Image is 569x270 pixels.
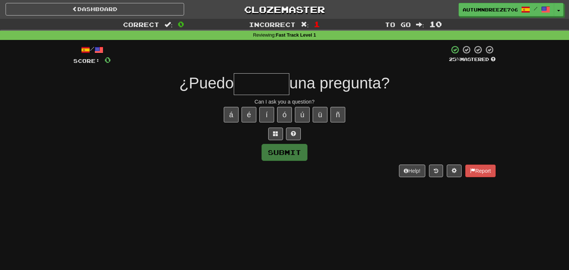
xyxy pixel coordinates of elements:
strong: Fast Track Level 1 [276,33,316,38]
a: Clozemaster [195,3,374,16]
button: á [224,107,239,122]
div: / [73,45,111,54]
span: / [534,6,538,11]
span: una pregunta? [289,74,390,92]
button: Round history (alt+y) [429,165,443,177]
a: Dashboard [6,3,184,16]
button: í [259,107,274,122]
span: Correct [123,21,159,28]
span: Incorrect [249,21,296,28]
button: ü [313,107,327,122]
span: 25 % [449,56,460,62]
span: AutumnBreeze7066 [463,6,518,13]
button: Switch sentence to multiple choice alt+p [268,128,283,140]
button: Help! [399,165,425,177]
span: To go [385,21,411,28]
span: 0 [104,55,111,64]
a: AutumnBreeze7066 / [459,3,554,16]
button: Report [465,165,496,177]
button: é [242,107,256,122]
span: 0 [178,20,184,28]
div: Can I ask you a question? [73,98,496,105]
span: Score: [73,58,100,64]
button: Submit [262,144,307,161]
span: : [301,21,309,28]
span: : [416,21,424,28]
span: ¿Puedo [179,74,234,92]
span: 10 [429,20,442,28]
button: ú [295,107,310,122]
div: Mastered [449,56,496,63]
span: 1 [314,20,320,28]
button: ó [277,107,292,122]
button: ñ [330,107,345,122]
button: Single letter hint - you only get 1 per sentence and score half the points! alt+h [286,128,301,140]
span: : [164,21,173,28]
